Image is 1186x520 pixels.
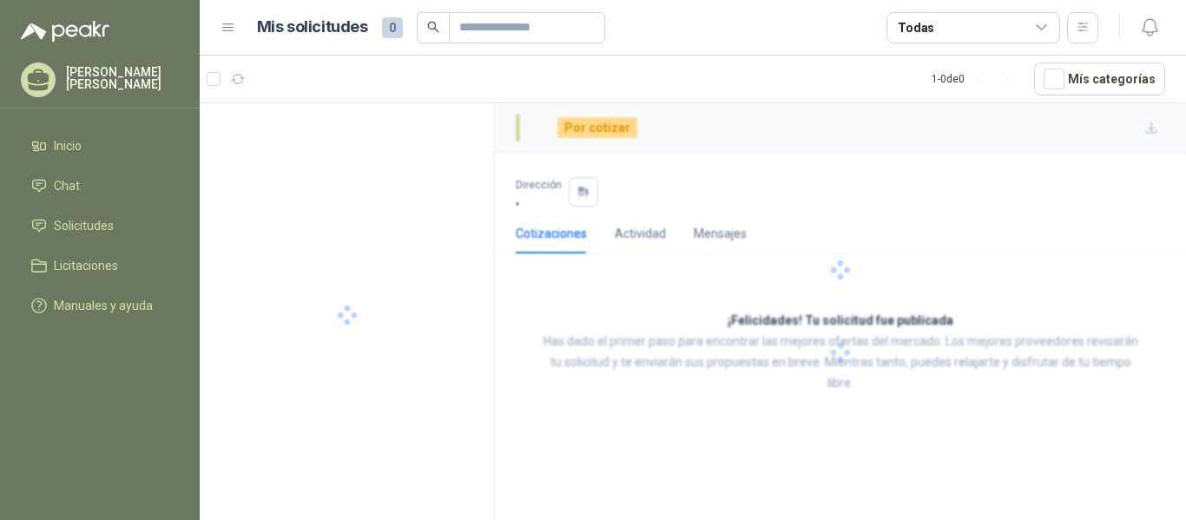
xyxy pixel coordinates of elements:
[932,65,1020,93] div: 1 - 0 de 0
[898,18,934,37] div: Todas
[21,129,179,162] a: Inicio
[21,209,179,242] a: Solicitudes
[1034,63,1165,95] button: Mís categorías
[54,296,153,315] span: Manuales y ayuda
[21,289,179,322] a: Manuales y ayuda
[66,66,179,90] p: [PERSON_NAME] [PERSON_NAME]
[54,256,118,275] span: Licitaciones
[21,249,179,282] a: Licitaciones
[54,216,114,235] span: Solicitudes
[257,15,368,40] h1: Mis solicitudes
[382,17,403,38] span: 0
[54,136,82,155] span: Inicio
[427,21,439,33] span: search
[21,21,109,42] img: Logo peakr
[21,169,179,202] a: Chat
[54,176,80,195] span: Chat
